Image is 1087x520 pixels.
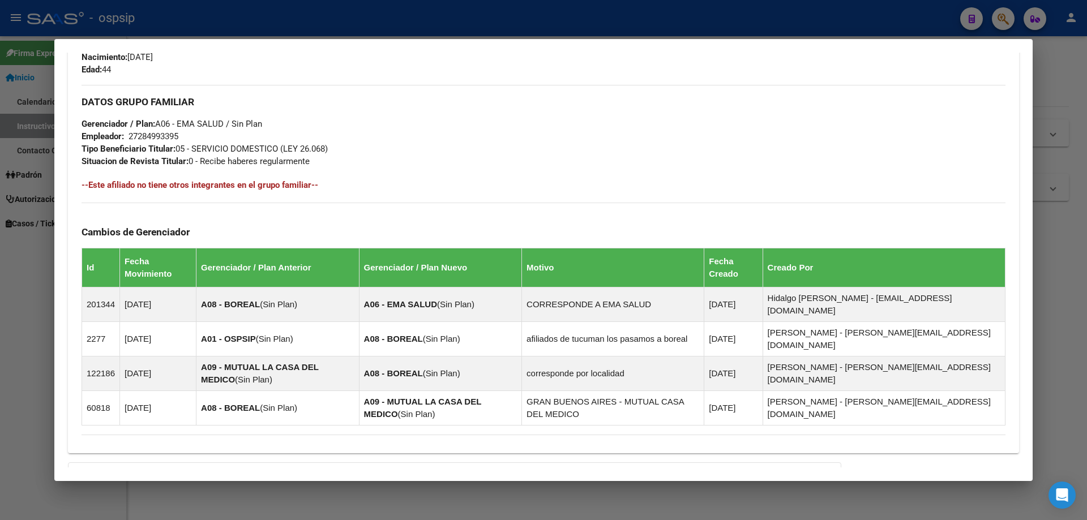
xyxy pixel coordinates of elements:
td: ( ) [359,356,522,391]
td: ( ) [196,287,360,322]
strong: Tipo Beneficiario Titular: [82,144,176,154]
span: Sin Plan [440,299,472,309]
th: Gerenciador / Plan Nuevo [359,248,522,287]
td: GRAN BUENOS AIRES - MUTUAL CASA DEL MEDICO [522,391,704,426]
th: Fecha Movimiento [120,248,196,287]
td: 2277 [82,322,120,356]
td: CORRESPONDE A EMA SALUD [522,287,704,322]
th: Creado Por [763,248,1005,287]
span: A06 - EMA SALUD / Sin Plan [82,119,262,129]
span: 44 [82,65,111,75]
td: [DATE] [120,356,196,391]
strong: A08 - BOREAL [201,403,260,412]
td: ( ) [359,287,522,322]
strong: Nacimiento: [82,52,127,62]
th: Motivo [522,248,704,287]
th: Gerenciador / Plan Anterior [196,248,360,287]
td: ( ) [196,322,360,356]
span: 05 - SERVICIO DOMESTICO (LEY 26.068) [82,144,328,154]
td: [DATE] [704,287,763,322]
td: ( ) [359,391,522,426]
td: ( ) [359,322,522,356]
td: corresponde por localidad [522,356,704,391]
span: Sin Plan [426,334,457,343]
strong: A08 - BOREAL [201,299,260,309]
span: [DATE] [82,52,153,62]
td: afiliados de tucuman los pasamos a boreal [522,322,704,356]
strong: A01 - OSPSIP [201,334,256,343]
strong: A06 - EMA SALUD [364,299,437,309]
td: ( ) [196,356,360,391]
td: Hidalgo [PERSON_NAME] - [EMAIL_ADDRESS][DOMAIN_NAME] [763,287,1005,322]
strong: Gerenciador / Plan: [82,119,155,129]
div: 27284993395 [129,130,178,143]
td: [DATE] [120,391,196,426]
div: Open Intercom Messenger [1049,482,1076,509]
td: ( ) [196,391,360,426]
span: Sin Plan [263,299,294,309]
h3: Cambios de Gerenciador [82,226,1005,238]
td: 122186 [82,356,120,391]
td: [DATE] [120,287,196,322]
span: Sin Plan [238,375,269,384]
td: [PERSON_NAME] - [PERSON_NAME][EMAIL_ADDRESS][DOMAIN_NAME] [763,356,1005,391]
h3: DATOS GRUPO FAMILIAR [82,96,1005,108]
strong: Edad: [82,65,102,75]
td: [DATE] [704,356,763,391]
strong: A08 - BOREAL [364,368,423,378]
span: Sin Plan [259,334,290,343]
td: [DATE] [704,322,763,356]
td: [DATE] [704,391,763,426]
td: [PERSON_NAME] - [PERSON_NAME][EMAIL_ADDRESS][DOMAIN_NAME] [763,322,1005,356]
h4: --Este afiliado no tiene otros integrantes en el grupo familiar-- [82,179,1005,191]
strong: A08 - BOREAL [364,334,423,343]
span: Sin Plan [426,368,457,378]
strong: Empleador: [82,131,124,141]
strong: Situacion de Revista Titular: [82,156,189,166]
td: 201344 [82,287,120,322]
td: [DATE] [120,322,196,356]
span: Sin Plan [263,403,294,412]
td: [PERSON_NAME] - [PERSON_NAME][EMAIL_ADDRESS][DOMAIN_NAME] [763,391,1005,426]
th: Id [82,248,120,287]
strong: A09 - MUTUAL LA CASA DEL MEDICO [364,397,482,419]
span: Sin Plan [401,409,433,419]
th: Fecha Creado [704,248,763,287]
td: 60818 [82,391,120,426]
strong: A09 - MUTUAL LA CASA DEL MEDICO [201,362,319,384]
span: 0 - Recibe haberes regularmente [82,156,310,166]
